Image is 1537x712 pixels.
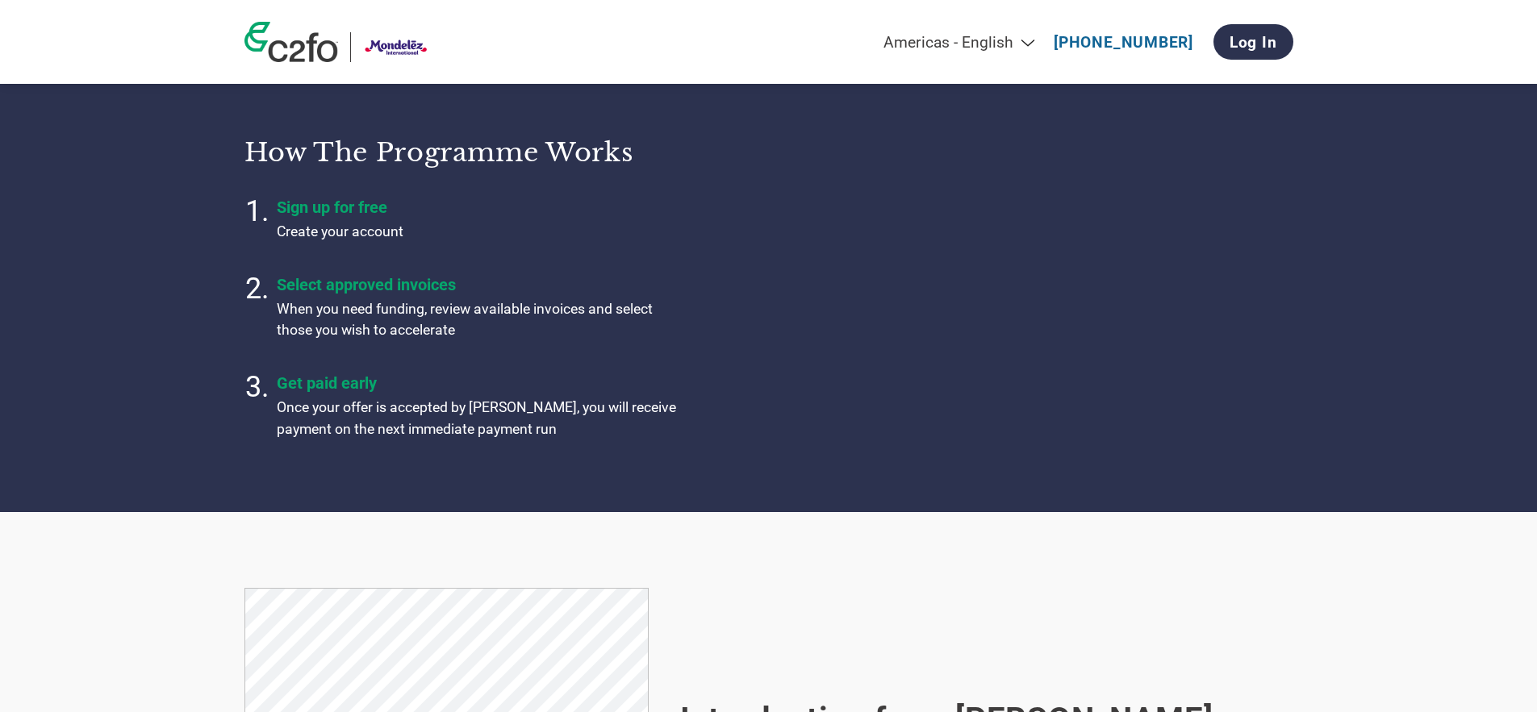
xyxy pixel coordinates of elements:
[363,32,432,62] img: Mondelez
[277,373,680,393] h4: Get paid early
[277,198,680,217] h4: Sign up for free
[277,298,680,341] p: When you need funding, review available invoices and select those you wish to accelerate
[244,22,338,62] img: c2fo logo
[1213,24,1293,60] a: Log In
[1054,33,1193,52] a: [PHONE_NUMBER]
[277,275,680,294] h4: Select approved invoices
[277,221,680,242] p: Create your account
[244,136,749,169] h3: How the programme works
[277,397,680,439] p: Once your offer is accepted by [PERSON_NAME], you will receive payment on the next immediate paym...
